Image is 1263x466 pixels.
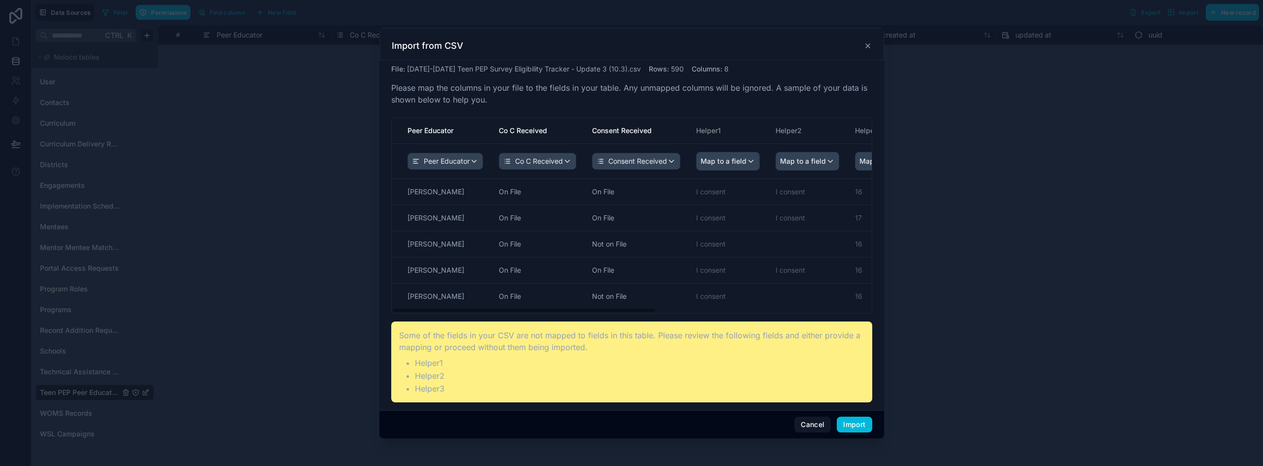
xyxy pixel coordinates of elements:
td: On File [491,231,584,257]
td: 16 [847,231,927,257]
button: Map to a field [855,152,919,171]
span: Co C Received [515,156,563,166]
td: I consent [688,257,768,284]
td: I consent [768,179,847,205]
span: Map to a field [859,152,905,170]
li: Helper3 [415,383,864,394]
span: Map to a field [780,152,826,170]
div: scrollable content [392,118,872,313]
th: Peer Educator [392,118,491,144]
td: On File [491,205,584,231]
td: I consent [688,179,768,205]
td: On File [584,257,688,284]
button: Map to a field [776,152,839,171]
td: I consent [768,257,847,284]
td: 17 [847,205,927,231]
td: [PERSON_NAME] [392,179,491,205]
td: I consent [688,284,768,314]
td: On File [584,179,688,205]
button: Consent Received [592,153,680,170]
td: [PERSON_NAME] [392,284,491,314]
span: 590 [671,65,684,73]
h3: Import from CSV [392,40,463,52]
span: Rows : [649,65,669,73]
td: 16 [847,284,927,314]
td: I consent [688,205,768,231]
button: Co C Received [499,153,576,170]
button: Map to a field [696,152,760,171]
th: Consent Received [584,118,688,144]
button: Import [837,417,872,432]
span: 8 [724,65,729,73]
td: [PERSON_NAME] [392,231,491,257]
th: Helper1 [688,118,768,144]
td: [PERSON_NAME] [392,205,491,231]
p: Please map the columns in your file to the fields in your table. Any unmapped columns will be ign... [391,82,872,106]
span: File : [391,65,405,73]
button: Cancel [794,417,831,432]
td: On File [491,257,584,284]
p: Some of the fields in your CSV are not mapped to fields in this table. Please review the followin... [399,329,864,353]
span: Columns : [692,65,722,73]
span: Peer Educator [424,156,470,166]
td: 16 [847,257,927,284]
button: Peer Educator [408,153,483,170]
td: 16 [847,179,927,205]
td: On File [491,284,584,314]
td: On File [584,205,688,231]
th: Helper2 [768,118,847,144]
td: Not on File [584,231,688,257]
th: Co C Received [491,118,584,144]
span: Map to a field [701,152,746,170]
td: I consent [688,231,768,257]
td: Not on File [584,284,688,314]
th: Helper3 [847,118,927,144]
li: Helper1 [415,357,864,369]
td: On File [491,179,584,205]
span: Consent Received [608,156,667,166]
li: Helper2 [415,370,864,382]
td: I consent [768,205,847,231]
span: [DATE]-[DATE] Teen PEP Survey Eligibility Tracker - Update 3 (10.3).csv [407,65,641,73]
td: [PERSON_NAME] [392,257,491,284]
